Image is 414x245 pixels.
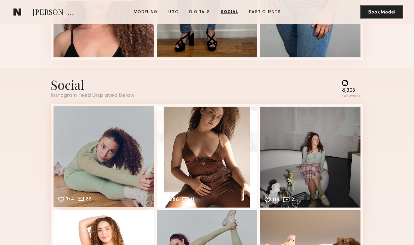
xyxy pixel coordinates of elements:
div: 174 [66,197,74,203]
a: Social [218,9,241,15]
div: 22 [85,197,92,203]
div: Social [51,76,134,93]
div: Instagram Feed Displayed Below [51,93,134,99]
a: Digitals [186,9,213,15]
button: Book Model [360,5,403,19]
div: 11 [190,197,194,203]
span: [PERSON_NAME] [33,7,79,19]
div: followers [342,93,360,99]
div: 2 [291,197,294,203]
a: UGC [166,9,181,15]
div: 8,303 [342,88,360,93]
a: Book Model [360,9,403,15]
a: Past Clients [246,9,283,15]
a: Modeling [131,9,160,15]
div: 114 [272,197,280,203]
div: 288 [169,197,179,203]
